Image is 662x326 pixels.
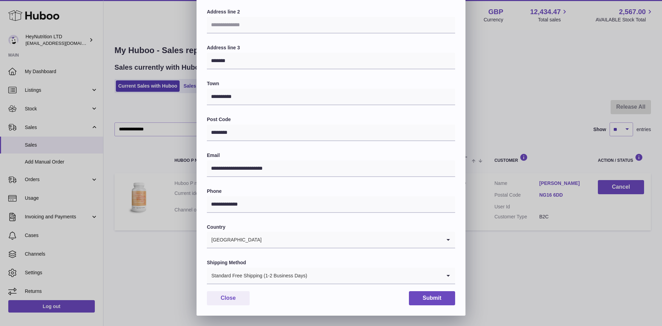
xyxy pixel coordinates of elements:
span: Standard Free Shipping (1-2 Business Days) [207,268,308,284]
label: Town [207,80,455,87]
label: Shipping Method [207,259,455,266]
input: Search for option [308,268,441,284]
label: Post Code [207,116,455,123]
input: Search for option [262,232,441,248]
div: Search for option [207,268,455,284]
label: Country [207,224,455,230]
button: Close [207,291,250,305]
label: Address line 2 [207,9,455,15]
div: Search for option [207,232,455,248]
button: Submit [409,291,455,305]
label: Address line 3 [207,45,455,51]
span: [GEOGRAPHIC_DATA] [207,232,262,248]
label: Email [207,152,455,159]
label: Phone [207,188,455,195]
